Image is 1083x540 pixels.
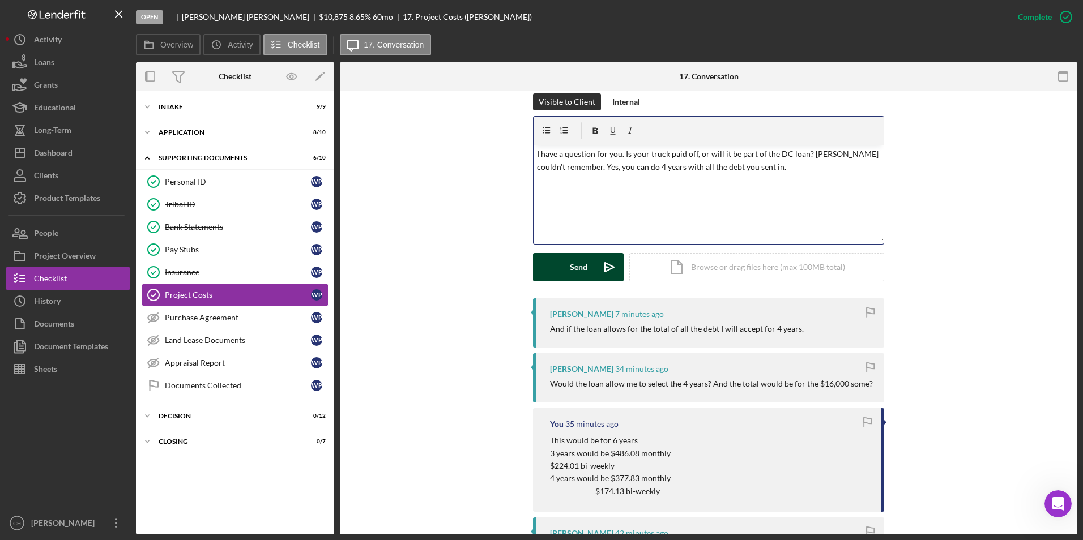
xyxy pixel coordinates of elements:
div: Land Lease Documents [165,336,311,345]
button: Grants [6,74,130,96]
p: $174.13 bi-weekly [595,485,671,498]
div: 60 mo [373,12,393,22]
div: Closing [159,438,297,445]
div: W P [311,176,322,187]
p: 3 years would be $486.08 monthly [550,447,671,460]
button: Loans [6,51,130,74]
div: Appraisal Report [165,358,311,367]
button: Educational [6,96,130,119]
button: Dashboard [6,142,130,164]
button: CH[PERSON_NAME] [6,512,130,534]
div: Would the loan allow me to select the 4 years? And the total would be for the $16,000 some? [550,379,873,388]
button: Documents [6,312,130,335]
p: This would be for 6 years [550,434,671,447]
div: Decision [159,413,297,419]
div: Checklist [34,267,67,293]
span: $10,875 [319,12,348,22]
div: 8.65 % [349,12,371,22]
a: Documents CollectedWP [142,374,329,397]
div: Clients [34,164,58,190]
div: Internal [612,93,640,110]
div: Long-Term [34,119,71,144]
div: W P [311,289,322,301]
button: Clients [6,164,130,187]
div: Visible to Client [539,93,595,110]
div: You [550,419,564,428]
div: W P [311,267,322,278]
a: Personal IDWP [142,170,329,193]
div: 6 / 10 [305,155,326,161]
button: Send [533,253,624,281]
div: W P [311,221,322,233]
time: 2025-09-25 19:32 [615,529,668,538]
div: 17. Conversation [679,72,739,81]
a: Checklist [6,267,130,290]
div: Project Costs [165,290,311,299]
button: Complete [1007,6,1077,28]
label: 17. Conversation [364,40,424,49]
div: W P [311,199,322,210]
time: 2025-09-25 19:40 [615,365,668,374]
div: Purchase Agreement [165,313,311,322]
div: Personal ID [165,177,311,186]
button: Overview [136,34,201,55]
div: Open [136,10,163,24]
div: [PERSON_NAME] [550,310,613,319]
label: Activity [228,40,253,49]
div: Tribal ID [165,200,311,209]
a: Appraisal ReportWP [142,352,329,374]
div: Complete [1018,6,1052,28]
div: Application [159,129,297,136]
button: Sheets [6,358,130,380]
div: Checklist [219,72,251,81]
a: Land Lease DocumentsWP [142,329,329,352]
button: History [6,290,130,312]
div: Sheets [34,358,57,383]
div: Documents [34,312,74,338]
div: Insurance [165,268,311,277]
div: Activity [34,28,62,54]
div: Send [570,253,587,281]
div: Dashboard [34,142,73,167]
div: Product Templates [34,187,100,212]
div: Project Overview [34,245,96,270]
div: 17. Project Costs ([PERSON_NAME]) [403,12,532,22]
div: History [34,290,61,315]
button: Long-Term [6,119,130,142]
div: Intake [159,104,297,110]
a: Purchase AgreementWP [142,306,329,329]
a: Pay StubsWP [142,238,329,261]
button: Checklist [263,34,327,55]
button: Project Overview [6,245,130,267]
div: 8 / 10 [305,129,326,136]
div: Pay Stubs [165,245,311,254]
button: People [6,222,130,245]
a: Document Templates [6,335,130,358]
button: Internal [607,93,646,110]
button: Product Templates [6,187,130,209]
div: 9 / 9 [305,104,326,110]
div: And if the loan allows for the total of all the debt I will accept for 4 years. [550,324,804,333]
time: 2025-09-25 20:07 [615,310,664,319]
button: 17. Conversation [340,34,432,55]
button: Activity [6,28,130,51]
div: Bank Statements [165,222,311,232]
div: [PERSON_NAME] [550,365,613,374]
div: W P [311,357,322,368]
div: W P [311,312,322,323]
div: Educational [34,96,76,122]
div: W P [311,335,322,346]
a: Project CostsWP [142,284,329,306]
button: Visible to Client [533,93,601,110]
a: InsuranceWP [142,261,329,284]
text: CH [13,520,21,526]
